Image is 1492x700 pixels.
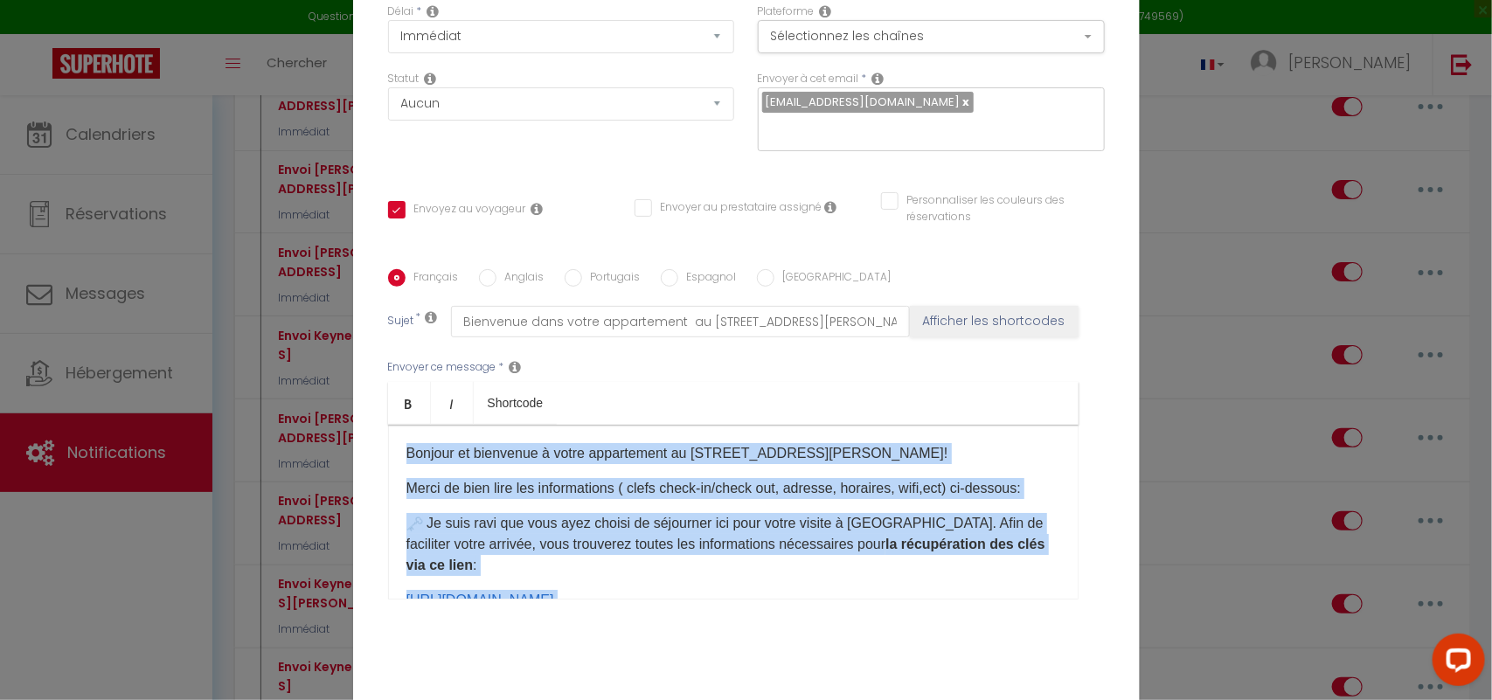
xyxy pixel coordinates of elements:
i: Action Time [427,4,440,18]
label: Anglais [496,269,545,288]
a: [URL][DOMAIN_NAME] [406,593,554,607]
label: Français [406,269,459,288]
a: Bold [388,382,431,424]
label: Portugais [582,269,641,288]
strong: la récupération des clés via ce lien [406,537,1045,572]
p: ​​​​ [406,590,1060,611]
label: [GEOGRAPHIC_DATA] [774,269,892,288]
span: [EMAIL_ADDRESS][DOMAIN_NAME] [766,94,961,110]
div: ​ [388,425,1079,600]
label: Envoyez au voyageur [406,201,526,220]
iframe: LiveChat chat widget [1419,627,1492,700]
i: Message [510,360,522,374]
label: Statut [388,71,420,87]
a: Shortcode [474,382,558,424]
i: Subject [426,310,438,324]
label: Plateforme [758,3,815,20]
button: Sélectionnez les chaînes [758,20,1105,53]
p: Merci de bien lire les informations ( clefs check-in/check out, adresse, horaires, wifi,ect) ci-d... [406,478,1060,499]
i: Booking status [425,72,437,86]
i: Envoyer au prestataire si il est assigné [825,200,837,214]
label: Envoyer ce message [388,359,496,376]
p: Bonjour et bienvenue à votre appartement au [STREET_ADDRESS][PERSON_NAME]​!​ [406,443,1060,464]
label: Délai [388,3,414,20]
i: Action Channel [820,4,832,18]
i: Envoyer au voyageur [531,202,544,216]
i: Recipient [872,72,885,86]
a: Italic [431,382,474,424]
label: Espagnol [678,269,737,288]
img: 🗝️ [406,516,423,532]
label: Envoyer à cet email [758,71,859,87]
button: Afficher les shortcodes [910,306,1079,337]
label: Sujet [388,313,414,331]
p: ​ Je suis ravi que vous ayez choisi de séjourner ici pour votre visite à [GEOGRAPHIC_DATA]. Afin ... [406,513,1060,576]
